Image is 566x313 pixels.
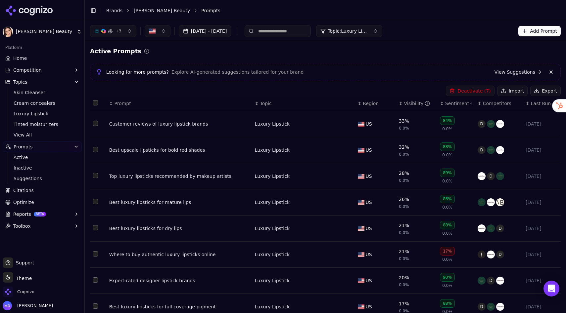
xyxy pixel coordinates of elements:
span: BETA [34,212,46,216]
span: 0.0% [399,152,409,157]
img: United States [149,28,156,34]
div: Luxury Lipstick [255,121,290,127]
span: D [496,251,504,258]
div: 33% [399,118,409,124]
span: Skin Cleanser [14,89,71,96]
span: Home [13,55,27,61]
span: Region [363,100,379,107]
a: Cream concealers [11,98,74,108]
span: Suggestions [14,175,71,182]
span: Citations [13,187,34,194]
span: View All [14,132,71,138]
a: Home [3,53,82,63]
a: Brands [106,8,122,13]
a: Top luxury lipsticks recommended by makeup artists [109,173,250,179]
div: Best luxury lipsticks for full coverage pigment [109,303,250,310]
span: Competition [13,67,42,73]
span: US [366,121,372,127]
span: Theme [13,276,32,281]
img: charlotte tilbury [478,172,486,180]
div: Sentiment [445,100,472,107]
div: 89% [440,169,455,177]
a: Luxury Lipstick [255,173,290,179]
a: View All [11,130,74,139]
a: Skin Cleanser [11,88,74,97]
span: Topic: Luxury Lipstick [328,28,367,34]
a: Luxury Lipstick [255,199,290,206]
th: brandMentionRate [396,96,437,111]
a: Suggestions [11,174,74,183]
a: Expert-rated designer lipstick brands [109,277,250,284]
span: Cream concealers [14,100,71,106]
img: chanel beauty [487,120,495,128]
img: charlotte tilbury [496,120,504,128]
div: ↕Visibility [399,100,435,107]
a: [PERSON_NAME] Beauty [134,7,190,14]
span: 0.0% [399,204,409,209]
a: Luxury Lipstick [255,277,290,284]
div: 28% [399,170,409,176]
span: 0.0% [442,178,452,184]
span: Reports [13,211,31,217]
img: chanel beauty [487,224,495,232]
button: Topics [3,77,82,87]
a: Citations [3,185,82,196]
span: D [487,277,495,285]
div: 88% [440,299,455,308]
span: 0.0% [442,152,452,158]
span: + 3 [116,28,121,34]
a: Best upscale lipsticks for bold red shades [109,147,250,153]
img: chanel beauty [478,198,486,206]
div: ↕Competitors [478,100,520,107]
th: sentiment [437,96,475,111]
div: [DATE] [526,173,558,179]
img: US flag [358,174,364,179]
img: US flag [358,226,364,231]
div: Best luxury lipsticks for mature lips [109,199,250,206]
a: Luxury Lipstick [255,147,290,153]
div: ↕Prompt [109,100,250,107]
div: ↕Region [358,100,394,107]
span: US [366,173,372,179]
div: Customer reviews of luxury lipstick brands [109,121,250,127]
a: Luxury Lipstick [255,303,290,310]
a: Tinted moisturizers [11,120,74,129]
button: Select row 6 [93,251,98,256]
span: Cognizo [17,289,34,295]
span: US [366,251,372,258]
img: US flag [358,278,364,283]
span: D [487,172,495,180]
span: Inactive [14,165,71,171]
button: Dismiss banner [547,68,555,76]
img: chanel beauty [487,146,495,154]
img: charlotte tilbury [487,251,495,258]
a: Where to buy authentic luxury lipsticks online [109,251,250,258]
img: charlotte tilbury [487,198,495,206]
a: Best luxury lipsticks for dry lips [109,225,250,232]
img: charlotte tilbury [496,303,504,311]
span: Prompts [14,143,33,150]
th: Region [355,96,396,111]
img: US flag [358,252,364,257]
button: Competition [3,65,82,75]
a: View Suggestions [495,69,542,75]
span: D [478,146,486,154]
span: [PERSON_NAME] [15,303,53,309]
div: Luxury Lipstick [255,251,290,258]
span: Topics [13,79,27,85]
span: Prompt [114,100,131,107]
img: US flag [358,304,364,309]
div: Platform [3,42,82,53]
th: Last Run [523,96,561,111]
div: [DATE] [526,277,558,284]
button: ReportsBETA [3,209,82,219]
button: Select row 8 [93,303,98,309]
